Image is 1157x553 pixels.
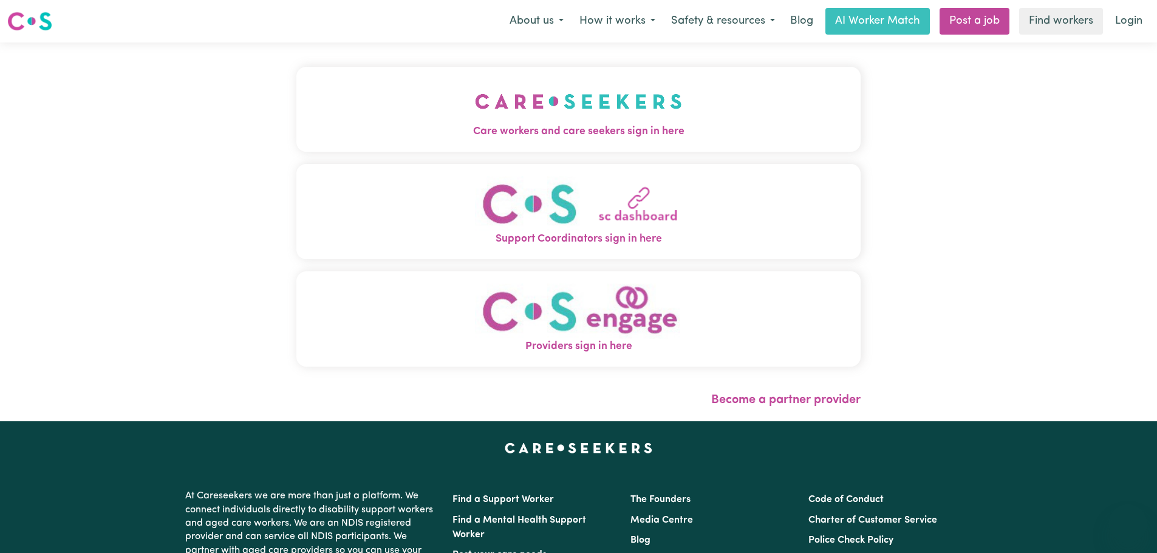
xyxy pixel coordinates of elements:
span: Care workers and care seekers sign in here [296,124,861,140]
img: Careseekers logo [7,10,52,32]
a: Police Check Policy [808,535,893,545]
a: Careseekers home page [505,443,652,453]
button: Providers sign in here [296,271,861,367]
button: Care workers and care seekers sign in here [296,67,861,152]
a: Code of Conduct [808,495,884,504]
button: Support Coordinators sign in here [296,164,861,259]
a: Media Centre [630,515,693,525]
a: Find a Support Worker [452,495,554,504]
span: Providers sign in here [296,339,861,355]
button: Safety & resources [663,8,783,34]
a: Post a job [940,8,1009,35]
a: Careseekers logo [7,7,52,35]
button: How it works [572,8,663,34]
a: The Founders [630,495,691,504]
a: Charter of Customer Service [808,515,937,525]
a: Blog [630,535,650,545]
a: Login [1108,8,1150,35]
span: Support Coordinators sign in here [296,231,861,247]
a: AI Worker Match [825,8,930,35]
iframe: Button to launch messaging window [1108,504,1147,543]
button: About us [502,8,572,34]
a: Find a Mental Health Support Worker [452,515,586,540]
a: Blog [783,8,821,35]
a: Become a partner provider [711,394,861,406]
a: Find workers [1019,8,1103,35]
